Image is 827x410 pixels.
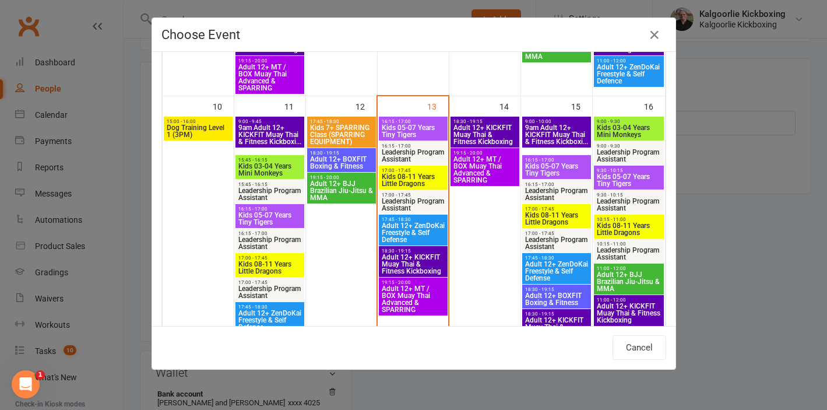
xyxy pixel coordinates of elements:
div: 13 [427,96,448,115]
span: 18:30 - 19:15 [453,119,517,124]
span: Adult 12+ ZenDoKai Freestyle & Self Defence [596,64,661,85]
span: Adult 12+ MT / BOX Muay Thai Advanced & SPARRING [381,285,445,313]
span: 15:45 - 16:15 [238,157,302,163]
span: 18:30 - 19:15 [381,248,445,254]
span: 9:00 - 9:30 [596,143,661,149]
span: Adult 12+ MT / BOX Muay Thai Advanced & SPARRING [238,64,302,92]
span: 16:15 - 17:00 [381,119,445,124]
span: Dog Training Level 1 (3PM) [166,124,230,138]
span: 16:15 - 17:00 [238,231,302,236]
div: 15 [571,96,592,115]
span: 17:45 - 18:30 [309,119,374,124]
span: 15:00 - 16:00 [166,119,230,124]
span: Kids 05-07 Years Tiny Tigers [525,163,589,177]
h4: Choose Event [161,27,666,42]
span: 1 [36,370,45,380]
span: Kids 08-11 Years Little Dragons [238,261,302,275]
span: Leadership Program Assistant [381,198,445,212]
div: 12 [356,96,376,115]
span: 19:15 - 20:00 [309,175,374,180]
span: Adult 12+ MT / BOX Muay Thai Advanced & SPARRING [453,156,517,184]
span: Adult 12+ KICKFIT Muay Thai & Fitness Kickboxing [453,124,517,145]
span: Kids 7+ SPARRING Class (SPARRING EQUIPMENT) [309,124,374,145]
span: 19:15 - 20:00 [238,58,302,64]
div: 14 [499,96,520,115]
span: 17:00 - 17:45 [381,192,445,198]
span: Adult 12+ ZenDoKai Freestyle & Self Defense [238,310,302,331]
span: Leadership Program Assistant [525,236,589,250]
span: Adult 12+ ZenDoKai Freestyle & Self Defense [525,261,589,282]
span: 11:00 - 12:00 [596,297,661,303]
span: Leadership Program Assistant [596,149,661,163]
span: 17:00 - 17:45 [525,231,589,236]
span: Kids 05-07 Years Tiny Tigers [381,124,445,138]
span: 17:00 - 17:45 [525,206,589,212]
span: Leadership Program Assistant [596,198,661,212]
span: Adult 12+ BJJ Brazilian Jiu-Jitsu & MMA [596,271,661,292]
span: 9:00 - 9:45 [238,119,302,124]
span: 10:15 - 11:00 [596,217,661,222]
div: 10 [213,96,234,115]
span: Leadership Program Assistant [596,247,661,261]
span: Kids 05-07 Years Tiny Tigers [596,173,661,187]
span: 9am Adult 12+ KICKFIT Muay Thai & Fitness Kickboxi... [525,124,589,145]
span: 15:45 - 16:15 [238,182,302,187]
span: Adult 12+ BJJ Brazilian Jiu-Jitsu & MMA [309,180,374,201]
span: 16:15 - 17:00 [238,206,302,212]
button: Cancel [613,335,666,360]
span: 9:30 - 10:15 [596,192,661,198]
span: Leadership Program Assistant [238,285,302,299]
span: Leadership Program Assistant [238,236,302,250]
span: Kids 03-04 Years Mini Monkeys [596,124,661,138]
span: 17:00 - 17:45 [238,280,302,285]
span: Adult 12+ KICKFIT Muay Thai & Fitness Kickboxing [238,32,302,53]
button: Close [645,26,664,44]
span: 18:30 - 19:15 [525,311,589,317]
span: 11:00 - 12:00 [596,58,661,64]
span: 16:15 - 17:00 [381,143,445,149]
span: 9:00 - 9:30 [596,119,661,124]
span: Adult 12+ KICKFIT Muay Thai & Fitness Kickboxing [596,303,661,324]
iframe: Intercom live chat [12,370,40,398]
span: Kids 03-04 Years Mini Monkeys [238,163,302,177]
div: 16 [644,96,665,115]
span: 17:45 - 18:30 [381,217,445,222]
span: Kids 08-11 Years Little Dragons [525,212,589,226]
span: Adult 12+ BOXFIT Boxing & Fitness [309,156,374,170]
span: Adult 12+ BOXFIT Boxing & Fitness [525,292,589,306]
span: 18:30 - 19:15 [309,150,374,156]
span: 19:15 - 20:00 [381,280,445,285]
span: Adult 12+ ZenDoKai Freestyle & Self Defense [381,222,445,243]
span: 11:00 - 12:00 [596,266,661,271]
span: Leadership Program Assistant [525,187,589,201]
span: 17:45 - 18:30 [238,304,302,310]
span: 16:15 - 17:00 [525,182,589,187]
span: 17:00 - 17:45 [238,255,302,261]
span: Adult 12+ KICKFIT Muay Thai & Fitness Kickboxing [525,317,589,338]
span: 18:30 - 19:15 [525,287,589,292]
span: 16:15 - 17:00 [525,157,589,163]
span: Leadership Program Assistant [381,149,445,163]
span: Leadership Program Assistant [238,187,302,201]
div: 11 [284,96,305,115]
span: Adult 12+ KICKFIT Muay Thai & Fitness Kickboxing [381,254,445,275]
span: Kids 08-11 Years Little Dragons [596,222,661,236]
span: 9am Adult 12+ KICKFIT Muay Thai & Fitness Kickboxi... [238,124,302,145]
span: Kids 05-07 Years Tiny Tigers [238,212,302,226]
span: 17:45 - 18:30 [525,255,589,261]
span: 9:30 - 10:15 [596,168,661,173]
span: 9:00 - 10:00 [525,119,589,124]
span: 17:00 - 17:45 [381,168,445,173]
span: 10:15 - 11:00 [596,241,661,247]
span: Adult 12+ KICKFIT Muay Thai & Fitness Kickboxing [596,32,661,53]
span: Kids 08-11 Years Little Dragons [381,173,445,187]
span: 19:15 - 20:00 [453,150,517,156]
